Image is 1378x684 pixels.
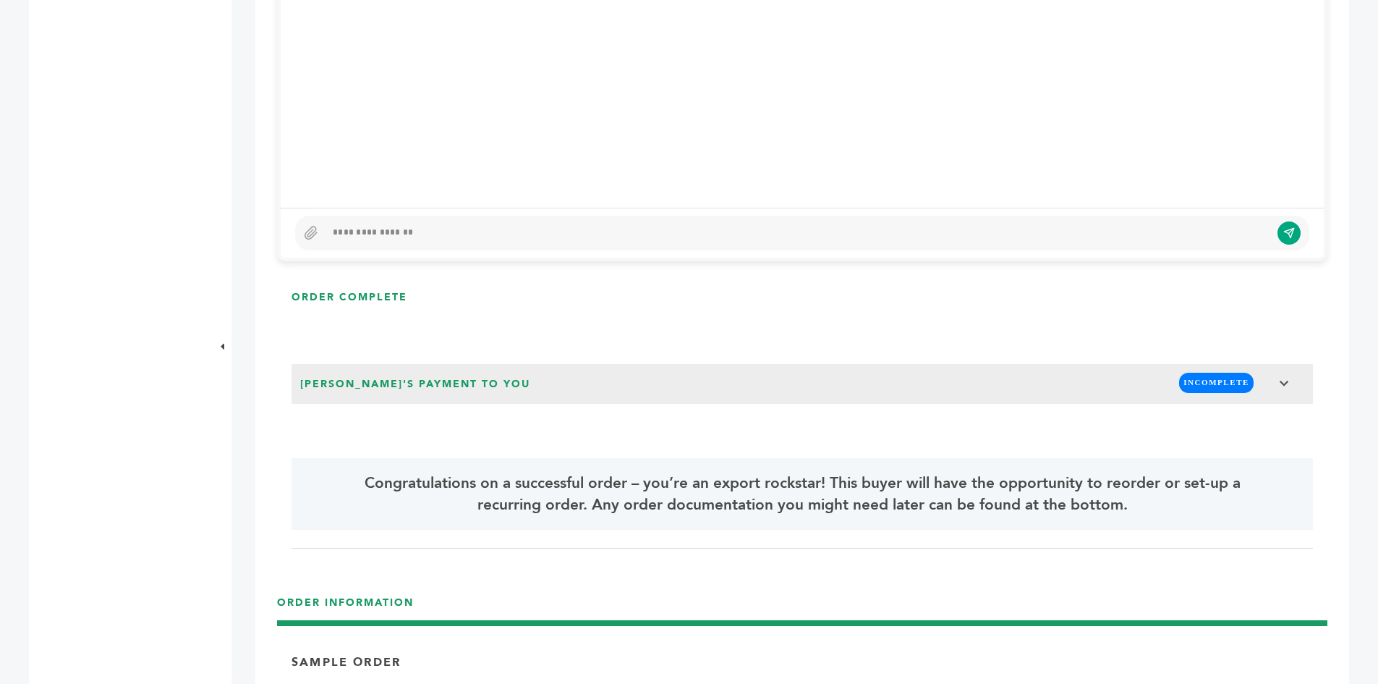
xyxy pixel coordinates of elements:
span: INCOMPLETE [1179,373,1254,392]
span: [PERSON_NAME]'s Payment to You [296,373,535,396]
span: Congratulations on a successful order – you’re an export rockstar! This buyer will have the oppor... [332,473,1272,515]
p: Sample Order [292,654,401,670]
h3: ORDER INFORMATION [277,596,1327,621]
h3: ORDER COMPLETE [292,290,407,305]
